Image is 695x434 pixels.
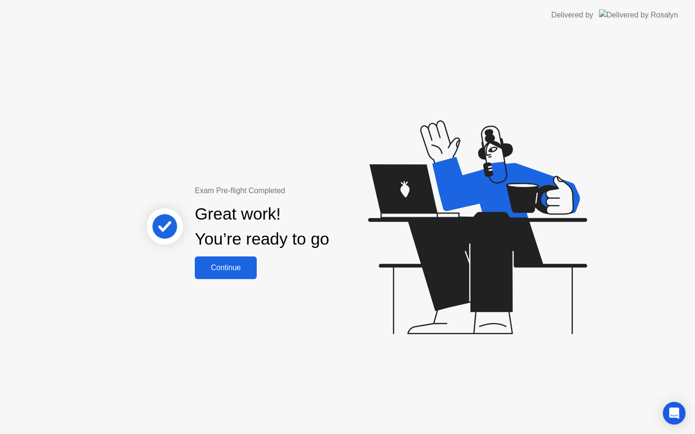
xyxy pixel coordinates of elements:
[198,264,254,272] div: Continue
[663,402,686,425] div: Open Intercom Messenger
[551,9,593,21] div: Delivered by
[195,256,257,279] button: Continue
[195,202,329,252] div: Great work! You’re ready to go
[599,9,678,20] img: Delivered by Rosalyn
[195,185,390,196] div: Exam Pre-flight Completed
